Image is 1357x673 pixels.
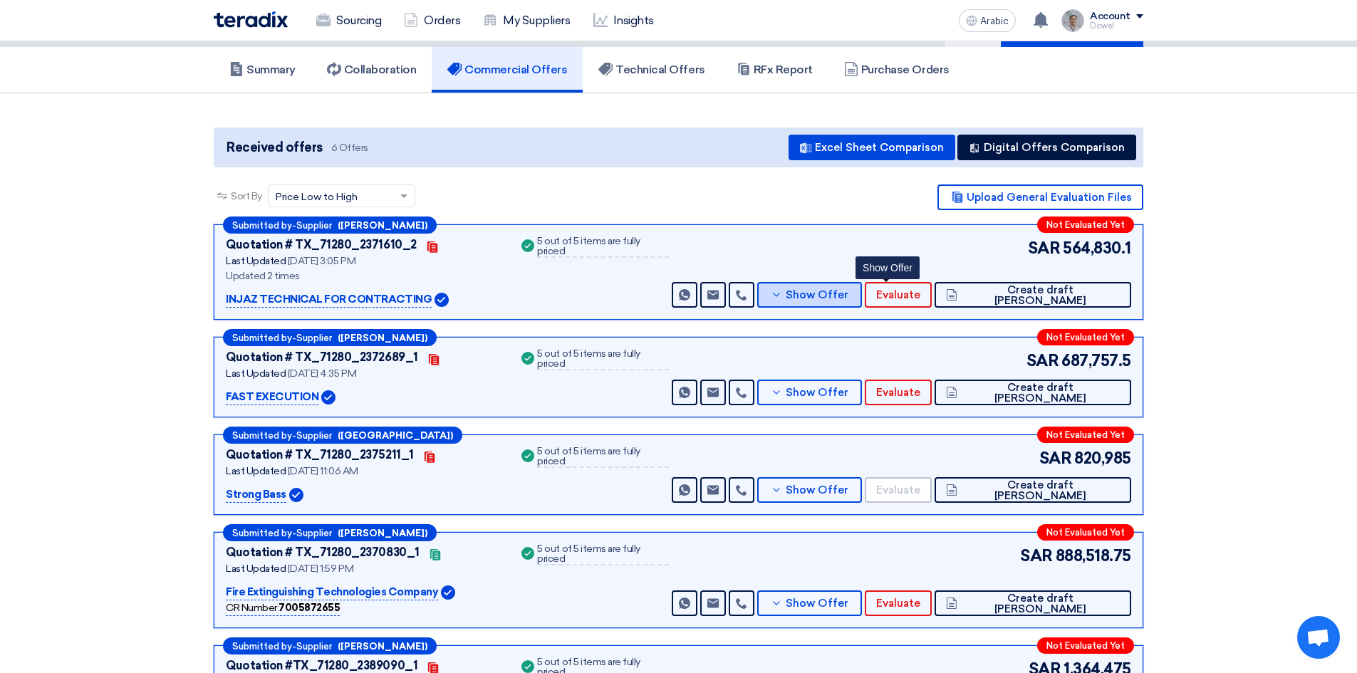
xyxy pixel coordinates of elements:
[226,270,300,282] font: Updated 2 times
[615,63,705,76] font: Technical Offers
[226,390,318,403] font: FAST EXECUTION
[214,11,288,28] img: Teradix logo
[226,546,420,559] font: Quotation # TX_71280_2370830_1
[292,333,296,343] font: -
[789,135,955,160] button: Excel Sheet Comparison
[331,142,368,154] font: 6 Offers
[786,386,848,399] font: Show Offer
[537,543,640,565] font: 5 out of 5 items are fully priced
[226,465,286,477] font: Last Updated
[1020,546,1053,565] font: SAR
[582,5,665,36] a: Insights
[321,390,336,405] img: Verified Account
[296,528,332,538] font: Supplier
[865,590,932,616] button: Evaluate
[232,220,292,231] font: Submitted by
[226,585,438,598] font: Fire Extinguishing Technologies Company
[288,563,353,575] font: [DATE] 1:59 PM
[876,597,920,610] font: Evaluate
[464,63,567,76] font: Commercial Offers
[226,238,417,251] font: Quotation # TX_71280_2371610_2
[1063,239,1131,258] font: 564,830.1
[338,430,453,441] font: ([GEOGRAPHIC_DATA])
[344,63,417,76] font: Collaboration
[288,255,355,267] font: [DATE] 3:05 PM
[786,288,848,301] font: Show Offer
[1061,9,1084,32] img: IMG_1753965247717.jpg
[292,641,296,652] font: -
[226,488,286,501] font: Strong Bass
[338,528,427,538] font: ([PERSON_NAME])
[984,141,1125,154] font: Digital Offers Comparison
[296,220,332,231] font: Supplier
[967,191,1132,204] font: Upload General Evaluation Files
[876,288,920,301] font: Evaluate
[861,63,950,76] font: Purchase Orders
[292,430,296,441] font: -
[1056,546,1131,565] font: 888,518.75
[441,585,455,600] img: Verified Account
[338,220,427,231] font: ([PERSON_NAME])
[786,597,848,610] font: Show Offer
[537,348,640,370] font: 5 out of 5 items are fully priced
[994,479,1086,502] font: Create draft [PERSON_NAME]
[226,255,286,267] font: Last Updated
[935,380,1131,405] button: Create draft [PERSON_NAME]
[1090,10,1130,22] font: Account
[1074,449,1131,468] font: 820,985
[296,641,332,652] font: Supplier
[292,220,296,231] font: -
[828,47,965,93] a: Purchase Orders
[432,47,583,93] a: Commercial Offers
[424,14,460,27] font: Orders
[815,141,944,154] font: Excel Sheet Comparison
[1061,351,1131,370] font: 687,757.5
[232,430,292,441] font: Submitted by
[994,381,1086,405] font: Create draft [PERSON_NAME]
[296,333,332,343] font: Supplier
[959,9,1016,32] button: Arabic
[876,386,920,399] font: Evaluate
[994,592,1086,615] font: Create draft [PERSON_NAME]
[226,350,418,364] font: Quotation # TX_71280_2372689_1
[392,5,472,36] a: Orders
[1028,239,1061,258] font: SAR
[226,602,279,614] font: CR Number:
[288,465,358,477] font: [DATE] 11:06 AM
[232,641,292,652] font: Submitted by
[246,63,296,76] font: Summary
[786,484,848,496] font: Show Offer
[865,282,932,308] button: Evaluate
[214,47,311,93] a: Summary
[865,380,932,405] button: Evaluate
[296,430,332,441] font: Supplier
[226,448,414,461] font: Quotation # TX_71280_2375211_1
[957,135,1136,160] button: Digital Offers Comparison
[1046,332,1125,343] font: Not Evaluated Yet
[289,488,303,502] img: Verified Account
[1046,219,1125,230] font: Not Evaluated Yet
[935,282,1131,308] button: Create draft [PERSON_NAME]
[865,477,932,503] button: Evaluate
[226,659,417,672] font: Quotation #TX_71280_2389090_1
[537,235,640,257] font: 5 out of 5 items are fully priced
[276,191,358,203] font: Price Low to High
[288,367,356,380] font: [DATE] 4:35 PM
[754,63,813,76] font: RFx Report
[1039,449,1072,468] font: SAR
[231,190,262,202] font: Sort By
[856,256,920,279] div: Show Offer
[935,477,1131,503] button: Create draft [PERSON_NAME]
[583,47,720,93] a: Technical Offers
[1046,527,1125,538] font: Not Evaluated Yet
[338,333,427,343] font: ([PERSON_NAME])
[305,5,392,36] a: Sourcing
[472,5,581,36] a: My Suppliers
[311,47,432,93] a: Collaboration
[227,140,323,155] font: Received offers
[232,333,292,343] font: Submitted by
[1297,616,1340,659] div: Open chat
[232,528,292,538] font: Submitted by
[292,528,296,538] font: -
[935,590,1131,616] button: Create draft [PERSON_NAME]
